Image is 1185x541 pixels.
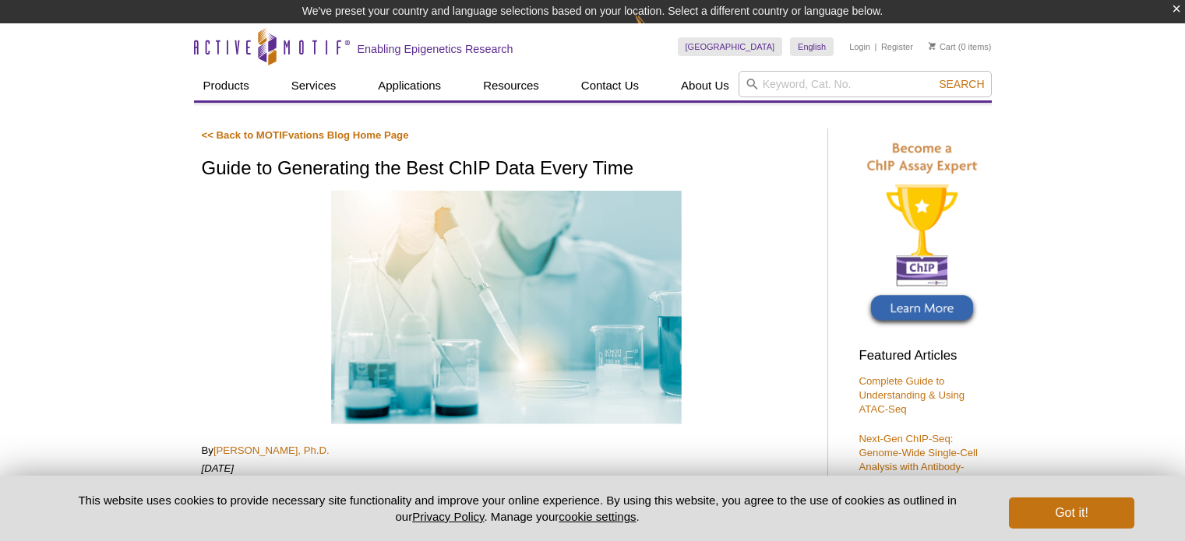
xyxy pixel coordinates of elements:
em: [DATE] [202,462,235,474]
a: Resources [474,71,548,100]
button: Search [934,77,989,91]
h2: Enabling Epigenetics Research [358,42,513,56]
h1: Guide to Generating the Best ChIP Data Every Time [202,158,812,181]
a: Products [194,71,259,100]
img: Your Cart [929,42,936,50]
a: Contact Us [572,71,648,100]
p: This website uses cookies to provide necessary site functionality and improve your online experie... [51,492,984,525]
a: Cart [929,41,956,52]
a: [PERSON_NAME], Ph.D. [213,444,330,456]
a: Register [881,41,913,52]
a: About Us [672,71,739,100]
a: Complete Guide to Understanding & Using ATAC-Seq [859,375,965,415]
img: Change Here [634,12,675,48]
a: Privacy Policy [412,510,484,523]
button: Got it! [1009,497,1134,529]
a: Login [849,41,870,52]
a: Next-Gen ChIP-Seq: Genome-Wide Single-Cell Analysis with Antibody-Guided Chromatin Tagmentation M... [859,433,978,501]
a: [GEOGRAPHIC_DATA] [678,37,783,56]
img: Become a ChIP Assay Expert [859,135,984,330]
a: Applications [369,71,450,100]
span: Search [939,78,984,90]
h3: Featured Articles [859,350,984,363]
a: Services [282,71,346,100]
p: By [202,444,812,458]
button: cookie settings [559,510,636,523]
li: | [875,37,877,56]
a: English [790,37,834,56]
a: << Back to MOTIFvations Blog Home Page [202,129,409,141]
input: Keyword, Cat. No. [739,71,992,97]
li: (0 items) [929,37,992,56]
img: Best ChIP results [331,190,682,424]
